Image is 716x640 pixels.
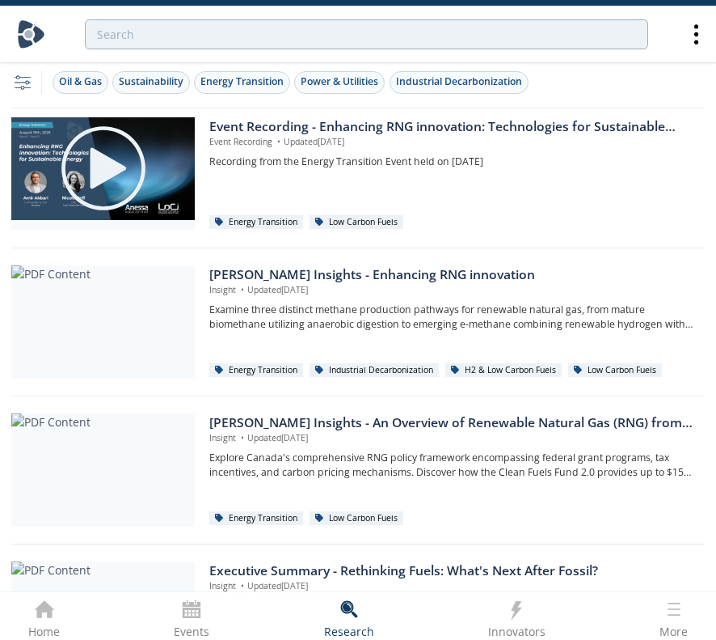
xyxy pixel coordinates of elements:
div: Industrial Decarbonization [310,363,440,378]
div: Sustainability [119,74,183,89]
img: Video Content [11,117,195,221]
button: Sustainability [112,71,190,94]
p: Recording from the Energy Transition Event held on [DATE] [209,155,693,169]
div: Energy Transition [209,511,304,526]
button: Oil & Gas [53,71,108,94]
img: Home [17,20,45,49]
p: Insight Updated [DATE] [209,432,693,445]
span: • [238,580,247,591]
div: Power & Utilities [301,74,378,89]
button: Energy Transition [194,71,290,94]
p: Insight Updated [DATE] [209,284,693,297]
div: Energy Transition [209,363,304,378]
span: • [238,432,247,443]
div: Event Recording - Enhancing RNG innovation: Technologies for Sustainable Energy [209,117,693,137]
div: H2 & Low Carbon Fuels [445,363,562,378]
div: Energy Transition [209,215,304,230]
div: [PERSON_NAME] Insights - An Overview of Renewable Natural Gas (RNG) from Biogas [209,413,693,433]
img: play-chapters-gray.svg [58,123,149,214]
div: Oil & Gas [59,74,102,89]
div: Industrial Decarbonization [396,74,522,89]
p: Explore Canada's comprehensive RNG policy framework encompassing federal grant programs, tax ince... [209,451,693,481]
span: • [275,136,284,147]
p: Insight Updated [DATE] [209,580,693,593]
div: Low Carbon Fuels [310,511,404,526]
a: PDF Content [PERSON_NAME] Insights - An Overview of Renewable Natural Gas (RNG) from Biogas Insig... [11,413,705,527]
div: Low Carbon Fuels [568,363,663,378]
div: Executive Summary - Rethinking Fuels: What's Next After Fossil? [209,562,693,581]
a: PDF Content [PERSON_NAME] Insights - Enhancing RNG innovation Insight •Updated[DATE] Examine thre... [11,265,705,379]
div: Low Carbon Fuels [310,215,404,230]
p: Examine three distinct methane production pathways for renewable natural gas, from mature biometh... [209,303,693,333]
button: Power & Utilities [294,71,385,94]
button: Industrial Decarbonization [390,71,529,94]
a: Video Content Event Recording - Enhancing RNG innovation: Technologies for Sustainable Energy Eve... [11,117,705,231]
div: Energy Transition [200,74,284,89]
p: Event Recording Updated [DATE] [209,136,693,149]
div: [PERSON_NAME] Insights - Enhancing RNG innovation [209,265,693,285]
input: Advanced Search [85,19,648,49]
span: • [238,284,247,295]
